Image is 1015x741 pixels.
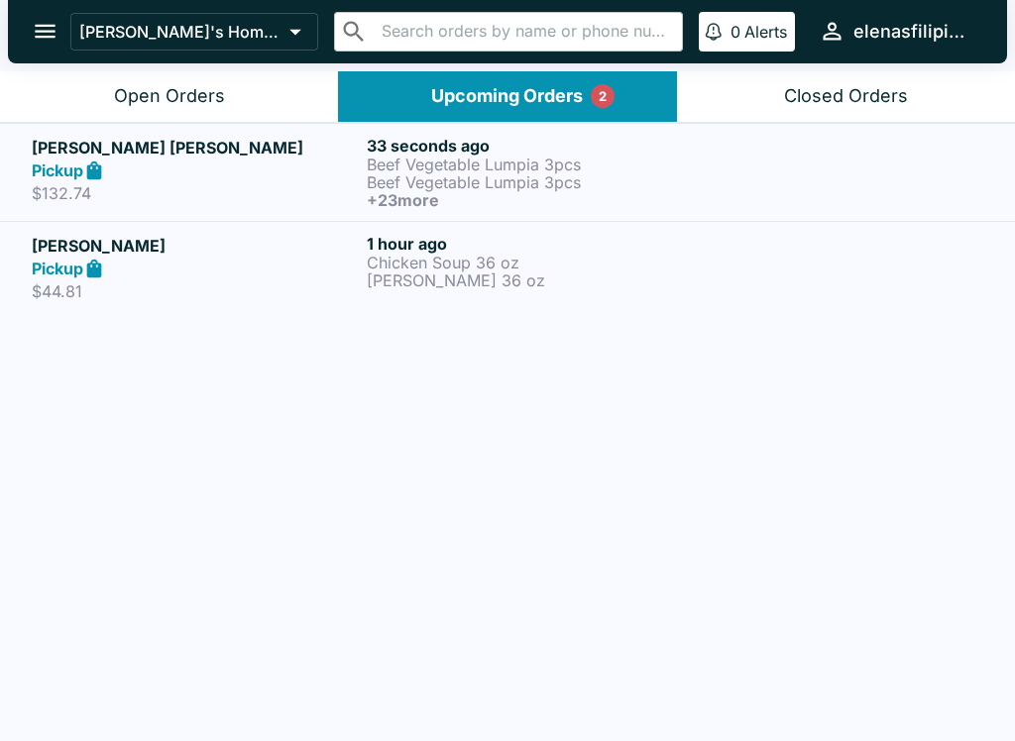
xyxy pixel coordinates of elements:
div: elenasfilipinofoods [853,20,975,44]
h6: 1 hour ago [367,234,694,254]
div: Closed Orders [784,85,908,108]
p: [PERSON_NAME] 36 oz [367,271,694,289]
p: 0 [731,22,740,42]
p: 2 [599,86,607,106]
div: Upcoming Orders [431,85,583,108]
div: Open Orders [114,85,225,108]
strong: Pickup [32,160,83,180]
p: Alerts [744,22,787,42]
button: [PERSON_NAME]'s Home of the Finest Filipino Foods [70,13,318,51]
p: Beef Vegetable Lumpia 3pcs [367,156,694,173]
input: Search orders by name or phone number [376,18,674,46]
h6: 33 seconds ago [367,136,694,156]
h5: [PERSON_NAME] [32,234,359,258]
p: $44.81 [32,281,359,301]
p: Beef Vegetable Lumpia 3pcs [367,173,694,191]
p: Chicken Soup 36 oz [367,254,694,271]
strong: Pickup [32,259,83,278]
button: open drawer [20,6,70,56]
button: elenasfilipinofoods [811,10,983,53]
h6: + 23 more [367,191,694,209]
p: [PERSON_NAME]'s Home of the Finest Filipino Foods [79,22,282,42]
h5: [PERSON_NAME] [PERSON_NAME] [32,136,359,159]
p: $132.74 [32,183,359,203]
